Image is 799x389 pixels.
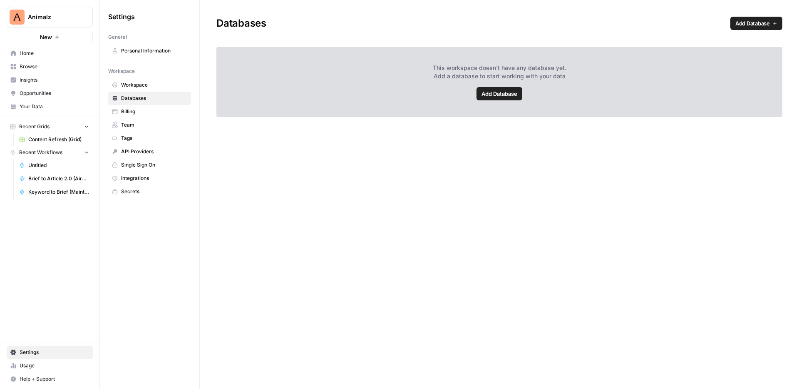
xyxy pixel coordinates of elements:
a: Insights [7,73,93,87]
span: Help + Support [20,375,89,383]
a: Secrets [108,185,191,198]
span: Untitled [28,162,89,169]
span: Your Data [20,103,89,110]
span: Team [121,121,187,129]
a: Add Database [476,87,522,100]
span: Billing [121,108,187,115]
img: Animalz Logo [10,10,25,25]
span: Add Database [481,90,517,98]
span: Keyword to Brief (MaintainX) [28,188,89,196]
a: Add Database [730,17,782,30]
a: Brief to Article 2.0 (AirOps Builders) [15,172,93,185]
span: Databases [121,95,187,102]
span: General [108,33,127,41]
button: Recent Grids [7,120,93,133]
span: Workspace [121,81,187,89]
span: Usage [20,362,89,369]
span: Animalz [28,13,78,21]
span: Workspace [108,67,135,75]
span: API Providers [121,148,187,155]
a: Databases [108,92,191,105]
a: Untitled [15,159,93,172]
span: Settings [20,349,89,356]
span: Integrations [121,175,187,182]
span: Personal Information [121,47,187,55]
span: Opportunities [20,90,89,97]
a: Personal Information [108,44,191,57]
div: Databases [200,17,799,30]
span: Recent Grids [19,123,50,130]
button: Recent Workflows [7,146,93,159]
a: Billing [108,105,191,118]
a: Your Data [7,100,93,113]
span: Content Refresh (Grid) [28,136,89,143]
span: Home [20,50,89,57]
span: This workspace doesn't have any database yet. Add a database to start working with your data [433,64,566,80]
a: Integrations [108,172,191,185]
span: Secrets [121,188,187,195]
a: Single Sign On [108,158,191,172]
button: Workspace: Animalz [7,7,93,27]
span: Recent Workflows [19,149,62,156]
span: Settings [108,12,135,22]
span: Browse [20,63,89,70]
a: Tags [108,132,191,145]
span: Tags [121,135,187,142]
button: New [7,31,93,43]
a: Settings [7,346,93,359]
button: Help + Support [7,372,93,386]
span: Insights [20,76,89,84]
span: Brief to Article 2.0 (AirOps Builders) [28,175,89,182]
a: Workspace [108,78,191,92]
span: Single Sign On [121,161,187,169]
a: Team [108,118,191,132]
a: Usage [7,359,93,372]
a: Home [7,47,93,60]
a: Keyword to Brief (MaintainX) [15,185,93,199]
a: Opportunities [7,87,93,100]
a: Browse [7,60,93,73]
span: New [40,33,52,41]
span: Add Database [735,19,770,27]
a: API Providers [108,145,191,158]
a: Content Refresh (Grid) [15,133,93,146]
